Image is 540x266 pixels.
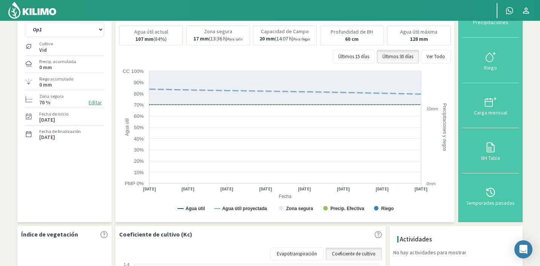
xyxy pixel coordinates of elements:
p: No hay actividades para mostrar [393,249,523,257]
label: Precip. acumulada [39,58,76,65]
div: Open Intercom Messenger [514,240,532,258]
text: [DATE] [414,186,428,192]
p: (84%) [135,36,167,42]
text: 50% [134,125,144,130]
text: Agua útil [124,118,130,136]
div: BH Tabla [464,155,517,161]
text: [DATE] [298,186,311,192]
text: [DATE] [259,186,272,192]
text: 10% [134,170,144,175]
label: Zona segura [39,93,64,100]
button: Temporadas pasadas [462,173,519,218]
text: 0mm [426,181,436,186]
label: 70 % [39,100,51,105]
p: Agua útil máxima [400,29,437,35]
p: Coeficiente de cultivo (Kc) [119,230,192,239]
text: 40% [134,136,144,142]
p: (13:36 h) [193,36,243,42]
text: [DATE] [376,186,389,192]
small: Para salir [227,37,243,42]
b: 60 cm [345,36,359,42]
p: Capacidad de Campo [261,29,309,34]
button: BH Tabla [462,128,519,173]
button: Ver Todo [421,50,451,63]
div: Carga mensual [464,110,517,115]
label: Fecha de inicio [39,111,68,118]
b: 17 mm [193,35,209,42]
div: Precipitaciones [464,20,517,25]
text: [DATE] [220,186,233,192]
text: [DATE] [143,186,156,192]
text: Precip. Efectiva [330,206,364,211]
text: Riego [381,206,394,211]
button: Carga mensual [462,83,519,128]
button: Riego [462,38,519,83]
label: 0 mm [39,65,52,70]
button: Últimos 15 días [333,50,375,63]
h4: Actividades [400,236,432,243]
label: Fecha de finalización [39,128,81,135]
button: Editar [86,98,104,107]
text: Agua útil [186,206,205,211]
text: 10mm [426,107,438,111]
text: 70% [134,102,144,108]
p: (14:07 h) [259,36,310,42]
text: Precipitaciones y riegos [442,103,447,151]
text: 60% [134,113,144,119]
p: Zona segura [204,29,232,34]
a: Coeficiente de cultivo [325,247,382,260]
text: CC 100% [123,68,144,74]
label: [DATE] [39,135,55,140]
img: Kilimo [8,1,57,19]
small: Para llegar [293,37,310,42]
div: Temporadas pasadas [464,200,517,206]
label: 0 mm [39,82,52,87]
text: 90% [134,80,144,85]
text: Fecha [279,194,291,199]
label: [DATE] [39,118,55,122]
label: Riego acumulado [39,76,73,82]
text: PMP 0% [125,181,144,186]
b: 107 mm [135,36,153,42]
label: Vid [39,48,53,53]
text: [DATE] [181,186,195,192]
b: 20 mm [259,35,275,42]
p: Agua útil actual [134,29,168,35]
text: 80% [134,91,144,97]
p: Profundidad de BH [331,29,373,35]
text: 30% [134,147,144,153]
div: Riego [464,65,517,70]
b: 128 mm [410,36,428,42]
p: Índice de vegetación [21,230,78,239]
text: Zona segura [286,206,313,211]
text: [DATE] [337,186,350,192]
text: Agua útil proyectada [222,206,267,211]
text: 20% [134,158,144,164]
label: Cultivo [39,40,53,47]
a: Evapotranspiración [270,247,324,260]
button: Últimos 30 días [377,50,419,63]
